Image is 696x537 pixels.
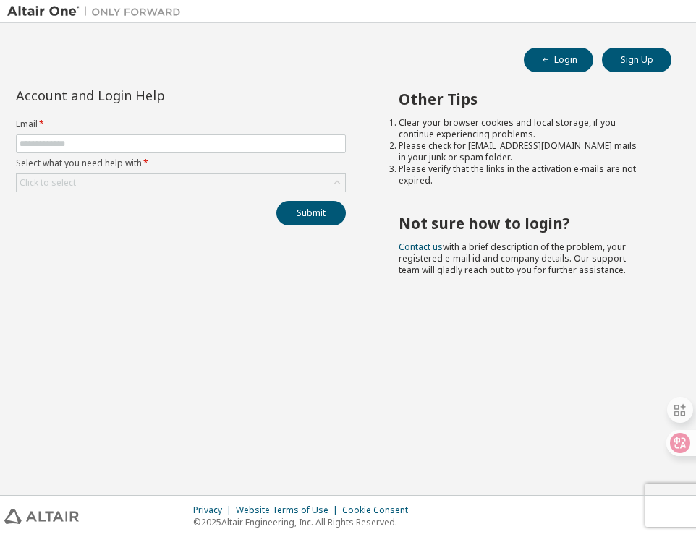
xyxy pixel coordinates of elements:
a: Contact us [399,241,443,253]
li: Please check for [EMAIL_ADDRESS][DOMAIN_NAME] mails in your junk or spam folder. [399,140,645,163]
button: Submit [276,201,346,225]
h2: Not sure how to login? [399,214,645,233]
label: Email [16,119,346,130]
div: Account and Login Help [16,90,280,101]
span: with a brief description of the problem, your registered e-mail id and company details. Our suppo... [399,241,626,276]
li: Clear your browser cookies and local storage, if you continue experiencing problems. [399,117,645,140]
div: Click to select [17,174,345,192]
div: Website Terms of Use [236,504,342,516]
button: Login [524,48,593,72]
img: altair_logo.svg [4,509,79,524]
p: © 2025 Altair Engineering, Inc. All Rights Reserved. [193,516,417,528]
h2: Other Tips [399,90,645,108]
button: Sign Up [602,48,671,72]
label: Select what you need help with [16,158,346,169]
div: Cookie Consent [342,504,417,516]
li: Please verify that the links in the activation e-mails are not expired. [399,163,645,186]
div: Privacy [193,504,236,516]
img: Altair One [7,4,188,19]
div: Click to select [20,177,76,189]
